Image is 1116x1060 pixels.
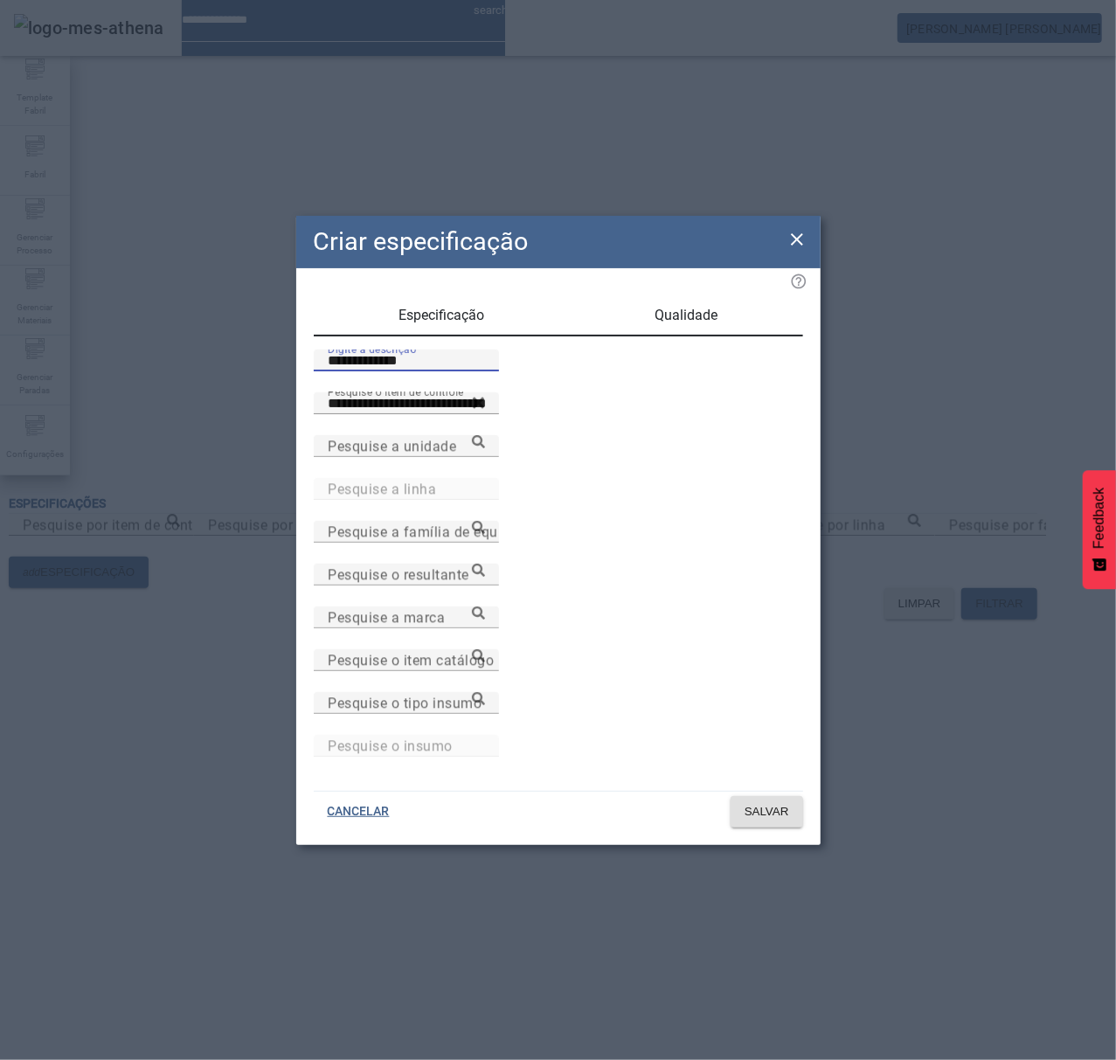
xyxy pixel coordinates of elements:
[1083,470,1116,589] button: Feedback - Mostrar pesquisa
[328,438,456,454] mat-label: Pesquise a unidade
[328,523,560,540] mat-label: Pesquise a família de equipamento
[328,481,436,497] mat-label: Pesquise a linha
[328,479,485,500] input: Number
[328,522,485,543] input: Number
[328,343,416,355] mat-label: Digite a descrição
[328,650,485,671] input: Number
[328,736,485,757] input: Number
[1092,488,1107,549] span: Feedback
[328,566,469,583] mat-label: Pesquise o resultante
[328,693,485,714] input: Number
[745,803,789,821] span: SALVAR
[328,565,485,585] input: Number
[328,385,464,398] mat-label: Pesquise o item de controle
[731,796,803,828] button: SALVAR
[399,308,484,322] span: Especificação
[328,803,390,821] span: CANCELAR
[328,607,485,628] input: Number
[328,609,445,626] mat-label: Pesquise a marca
[328,738,453,754] mat-label: Pesquise o insumo
[328,436,485,457] input: Number
[328,393,485,414] input: Number
[655,308,717,322] span: Qualidade
[328,652,494,669] mat-label: Pesquise o item catálogo
[314,223,529,260] h2: Criar especificação
[328,695,482,711] mat-label: Pesquise o tipo insumo
[314,796,404,828] button: CANCELAR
